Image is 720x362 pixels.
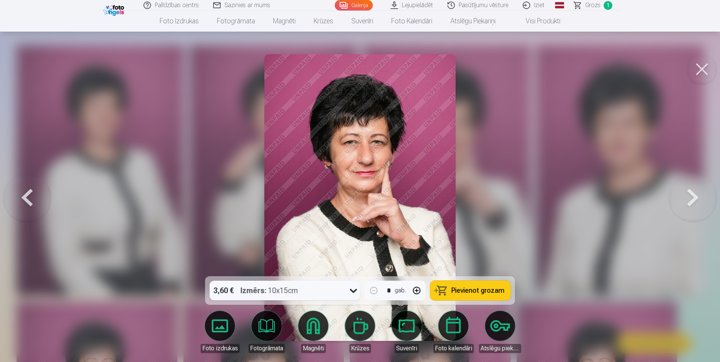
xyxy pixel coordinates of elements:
[386,311,428,353] a: Suvenīri
[430,281,511,300] button: Pievienot grozam
[301,344,326,353] div: Magnēti
[395,344,419,353] div: Suvenīri
[479,311,521,353] a: Atslēgu piekariņi
[249,344,285,353] div: Fotogrāmata
[292,311,334,353] a: Magnēti
[452,287,505,294] span: Pievienot grozam
[305,11,342,32] a: Krūzes
[264,11,305,32] a: Magnēti
[208,11,264,32] a: Fotogrāmata
[241,281,298,300] div: 10x15cm
[505,11,569,32] a: Visi produkti
[604,1,612,10] span: 1
[342,11,382,32] a: Suvenīri
[433,344,474,353] div: Foto kalendāri
[441,11,505,32] a: Atslēgu piekariņi
[201,344,239,353] div: Foto izdrukas
[339,311,381,353] a: Krūzes
[199,311,241,353] a: Foto izdrukas
[210,281,238,300] div: 3,60 €
[382,11,441,32] a: Foto kalendāri
[349,344,371,353] div: Krūzes
[395,286,406,295] div: gab.
[479,344,521,353] div: Atslēgu piekariņi
[432,311,474,353] a: Foto kalendāri
[246,311,288,353] a: Fotogrāmata
[103,3,126,16] img: /fa1
[241,285,267,296] strong: Izmērs :
[151,11,208,32] a: Foto izdrukas
[585,1,601,10] span: Grozs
